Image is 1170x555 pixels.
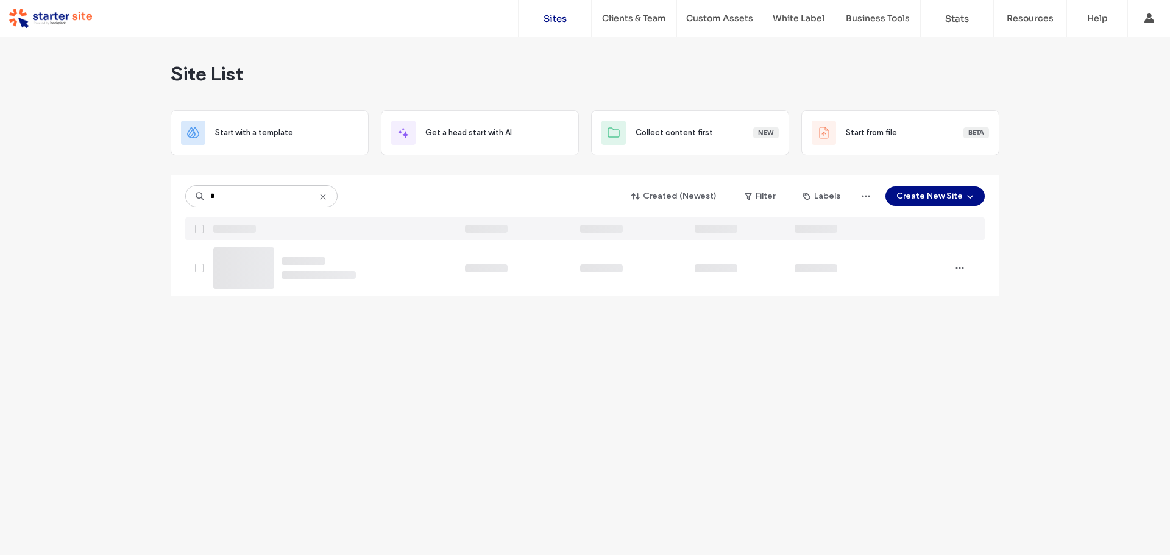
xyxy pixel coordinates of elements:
[801,110,999,155] div: Start from fileBeta
[621,186,728,206] button: Created (Newest)
[773,13,824,24] label: White Label
[963,127,989,138] div: Beta
[732,186,787,206] button: Filter
[885,186,985,206] button: Create New Site
[792,186,851,206] button: Labels
[544,13,567,24] label: Sites
[591,110,789,155] div: Collect content firstNew
[1087,13,1108,24] label: Help
[602,13,666,24] label: Clients & Team
[945,13,969,24] label: Stats
[753,127,779,138] div: New
[636,127,713,139] span: Collect content first
[215,127,293,139] span: Start with a template
[686,13,753,24] label: Custom Assets
[381,110,579,155] div: Get a head start with AI
[27,9,52,19] span: Help
[846,127,897,139] span: Start from file
[846,13,910,24] label: Business Tools
[425,127,512,139] span: Get a head start with AI
[1007,13,1054,24] label: Resources
[171,110,369,155] div: Start with a template
[171,62,243,86] span: Site List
